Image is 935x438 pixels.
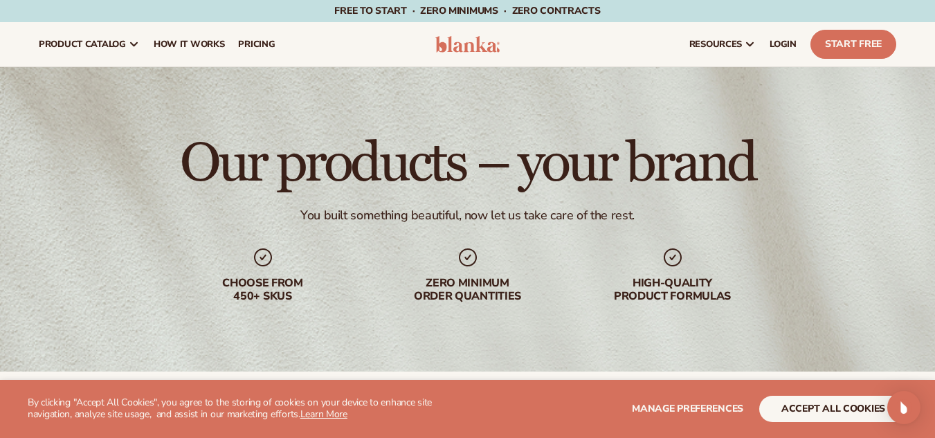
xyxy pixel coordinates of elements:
[39,39,126,50] span: product catalog
[770,39,797,50] span: LOGIN
[32,22,147,66] a: product catalog
[435,36,500,53] img: logo
[147,22,232,66] a: How It Works
[300,408,347,421] a: Learn More
[300,208,635,223] div: You built something beautiful, now let us take care of the rest.
[28,397,462,421] p: By clicking "Accept All Cookies", you agree to the storing of cookies on your device to enhance s...
[154,39,225,50] span: How It Works
[763,22,804,66] a: LOGIN
[379,277,556,303] div: Zero minimum order quantities
[231,22,282,66] a: pricing
[238,39,275,50] span: pricing
[584,277,761,303] div: High-quality product formulas
[334,4,600,17] span: Free to start · ZERO minimums · ZERO contracts
[180,136,755,191] h1: Our products – your brand
[682,22,763,66] a: resources
[632,396,743,422] button: Manage preferences
[689,39,742,50] span: resources
[174,277,352,303] div: Choose from 450+ Skus
[632,402,743,415] span: Manage preferences
[887,391,920,424] div: Open Intercom Messenger
[759,396,907,422] button: accept all cookies
[810,30,896,59] a: Start Free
